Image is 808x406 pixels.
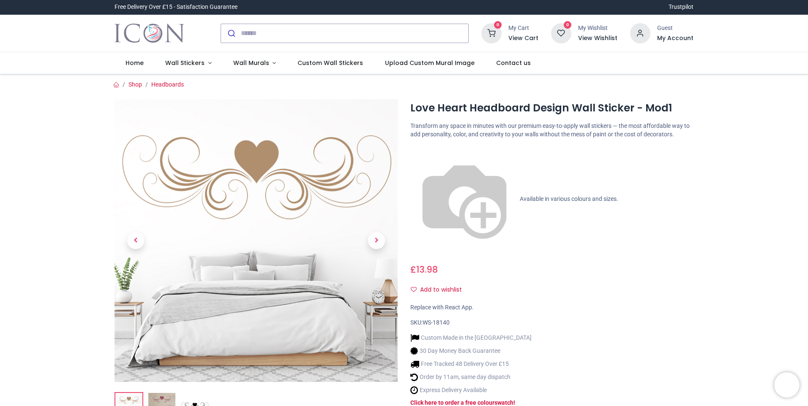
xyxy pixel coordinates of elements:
[520,195,618,202] span: Available in various colours and sizes.
[410,333,532,342] li: Custom Made in the [GEOGRAPHIC_DATA]
[410,399,494,406] a: Click here to order a free colour
[115,141,157,339] a: Previous
[410,283,469,297] button: Add to wishlistAdd to wishlist
[410,101,693,115] h1: Love Heart Headboard Design Wall Sticker - Mod1
[657,34,693,43] a: My Account
[410,386,532,395] li: Express Delivery Available
[115,3,237,11] div: Free Delivery Over £15 - Satisfaction Guarantee
[508,24,538,32] div: My Cart
[508,34,538,43] a: View Cart
[221,24,241,43] button: Submit
[410,145,519,253] img: color-wheel.png
[774,372,800,398] iframe: Brevo live chat
[298,59,363,67] span: Custom Wall Stickers
[481,29,502,36] a: 0
[115,22,184,45] a: Logo of Icon Wall Stickers
[423,319,450,326] span: WS-18140
[410,360,532,368] li: Free Tracked 48 Delivery Over £15
[151,81,184,88] a: Headboards
[126,59,144,67] span: Home
[551,29,571,36] a: 0
[410,319,693,327] div: SKU:
[564,21,572,29] sup: 0
[416,263,438,276] span: 13.98
[115,99,398,382] img: Love Heart Headboard Design Wall Sticker - Mod1
[127,232,144,249] span: Previous
[578,24,617,32] div: My Wishlist
[494,399,513,406] a: swatch
[410,303,693,312] div: Replace with React App.
[410,263,438,276] span: £
[385,59,475,67] span: Upload Custom Mural Image
[496,59,531,67] span: Contact us
[494,21,502,29] sup: 0
[115,22,184,45] img: Icon Wall Stickers
[578,34,617,43] a: View Wishlist
[411,287,417,292] i: Add to wishlist
[368,232,385,249] span: Next
[410,373,532,382] li: Order by 11am, same day dispatch
[165,59,205,67] span: Wall Stickers
[669,3,693,11] a: Trustpilot
[233,59,269,67] span: Wall Murals
[410,122,693,138] p: Transform any space in minutes with our premium easy-to-apply wall stickers — the most affordable...
[513,399,515,406] a: !
[657,24,693,32] div: Guest
[410,346,532,355] li: 30 Day Money Back Guarantee
[154,52,222,74] a: Wall Stickers
[355,141,398,339] a: Next
[128,81,142,88] a: Shop
[222,52,287,74] a: Wall Murals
